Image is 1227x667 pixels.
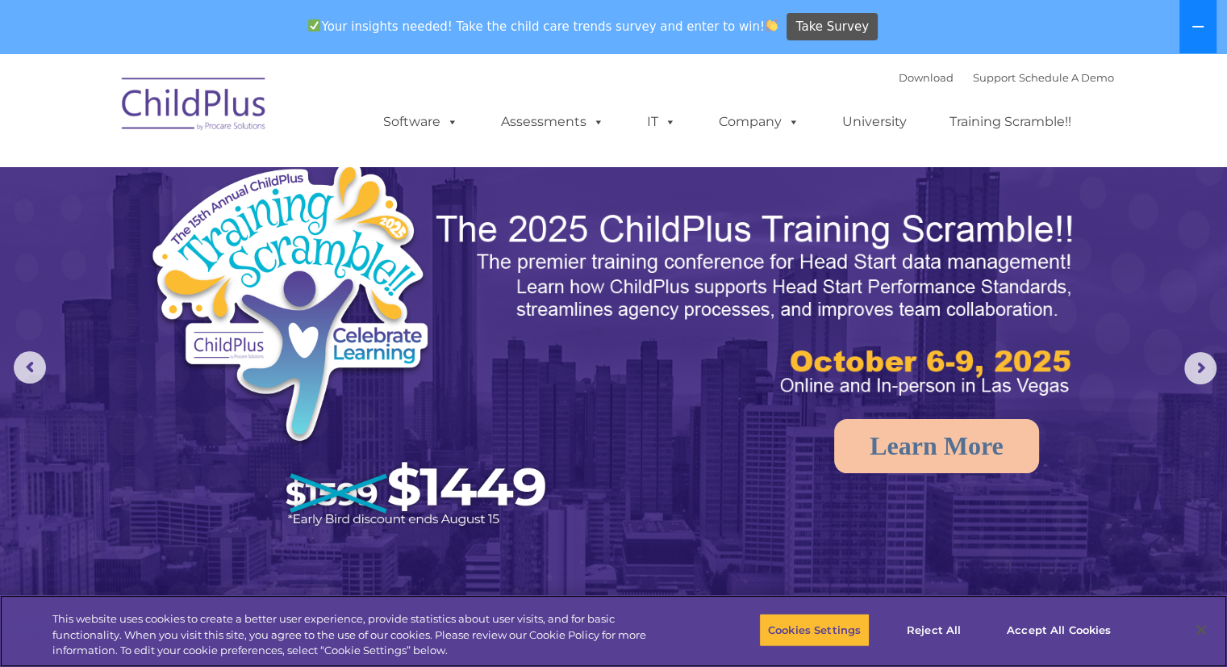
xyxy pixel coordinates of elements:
div: This website uses cookies to create a better user experience, provide statistics about user visit... [52,611,675,659]
a: Company [703,106,816,138]
img: 👏 [766,19,778,31]
button: Accept All Cookies [998,613,1120,647]
font: | [899,71,1114,84]
button: Close [1183,612,1219,648]
button: Reject All [883,613,984,647]
span: Last name [224,107,273,119]
a: IT [631,106,692,138]
span: Your insights needed! Take the child care trends survey and enter to win! [302,10,785,42]
img: ChildPlus by Procare Solutions [114,66,275,147]
a: Support [973,71,1016,84]
button: Cookies Settings [759,613,870,647]
span: Take Survey [796,13,869,41]
a: Learn More [834,419,1039,473]
a: Take Survey [787,13,878,41]
span: Phone number [224,173,293,185]
a: Schedule A Demo [1019,71,1114,84]
a: University [826,106,923,138]
a: Assessments [485,106,620,138]
a: Download [899,71,954,84]
a: Training Scramble!! [933,106,1087,138]
a: Software [367,106,474,138]
img: ✅ [308,19,320,31]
